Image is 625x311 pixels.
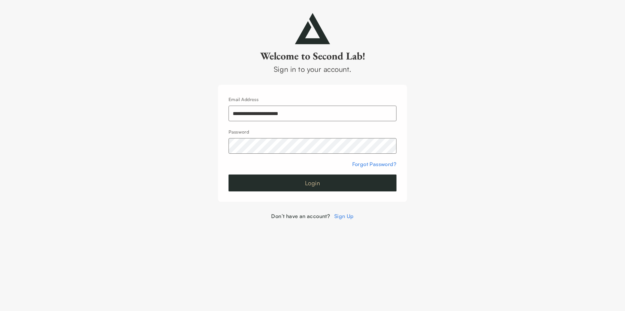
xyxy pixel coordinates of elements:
[218,49,407,62] h2: Welcome to Second Lab!
[334,213,354,219] a: Sign Up
[352,161,396,167] a: Forgot Password?
[218,64,407,74] div: Sign in to your account.
[218,212,407,220] div: Don’t have an account?
[229,97,258,102] label: Email Address
[229,175,396,191] button: Login
[295,13,330,44] img: secondlab-logo
[229,129,249,135] label: Password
